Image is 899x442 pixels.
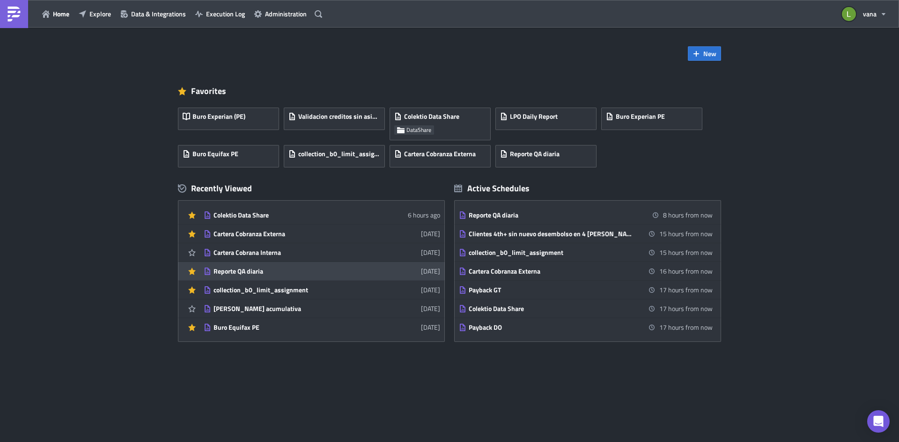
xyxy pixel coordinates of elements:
a: Payback GT17 hours from now [459,281,713,299]
a: Colektio Data Share17 hours from now [459,299,713,318]
a: collection_b0_limit_assignment15 hours from now [459,243,713,261]
span: Buro Experian (PE) [192,112,245,121]
span: Execution Log [206,9,245,19]
div: Reporte QA diaria [469,211,633,219]
div: Payback DO [469,323,633,332]
button: New [688,46,721,61]
span: Buro Equifax PE [192,150,238,158]
time: 2025-09-12T18:42:58Z [421,285,440,295]
a: Buro Equifax PE[DATE] [204,318,440,336]
button: Data & Integrations [116,7,191,21]
a: Buro Equifax PE [178,140,284,167]
time: 2025-09-19 07:00 [659,266,713,276]
div: Active Schedules [454,183,530,194]
div: Payback GT [469,286,633,294]
time: 2025-09-18T15:23:24Z [408,210,440,220]
span: DataShare [406,126,431,134]
a: Cartera Cobranza Externa[DATE] [204,225,440,243]
div: Recently Viewed [178,181,445,196]
span: vana [863,9,877,19]
img: PushMetrics [7,7,22,22]
span: Buro Experian PE [616,112,665,121]
div: Reporte QA diaria [214,267,377,275]
button: vana [836,4,892,24]
button: Explore [74,7,116,21]
time: 2025-09-19 08:01 [659,322,713,332]
div: Colektio Data Share [214,211,377,219]
a: Validacion creditos sin asignar - SAC [284,103,390,140]
div: Buro Equifax PE [214,323,377,332]
span: Colektio Data Share [404,112,459,121]
time: 2025-09-18 23:00 [663,210,713,220]
span: New [703,49,716,58]
span: Explore [89,9,111,19]
span: Data & Integrations [131,9,186,19]
span: Validacion creditos sin asignar - SAC [298,112,380,121]
button: Administration [250,7,311,21]
a: [PERSON_NAME] acumulativa[DATE] [204,299,440,318]
div: Open Intercom Messenger [867,410,890,433]
a: Colektio Data ShareDataShare [390,103,495,140]
time: 2025-09-19 06:00 [659,229,713,239]
span: LPO Daily Report [510,112,558,121]
time: 2025-09-09T15:03:42Z [421,322,440,332]
a: collection_b0_limit_assignment[DATE] [204,281,440,299]
div: [PERSON_NAME] acumulativa [214,304,377,313]
time: 2025-09-19 06:00 [659,247,713,257]
time: 2025-09-19 08:00 [659,304,713,313]
div: Cartera Cobrana Interna [214,248,377,257]
div: Colektio Data Share [469,304,633,313]
span: Administration [265,9,307,19]
a: LPO Daily Report [495,103,601,140]
a: Buro Experian (PE) [178,103,284,140]
time: 2025-09-17T14:19:25Z [421,229,440,239]
a: Colektio Data Share6 hours ago [204,206,440,224]
img: Avatar [841,6,857,22]
div: Favorites [178,84,721,98]
a: Cartera Cobranza Externa16 hours from now [459,262,713,280]
div: Cartera Cobranza Externa [214,230,377,238]
a: collection_b0_limit_assignment [284,140,390,167]
span: Reporte QA diaria [510,150,560,158]
button: Execution Log [191,7,250,21]
time: 2025-09-16T20:17:58Z [421,247,440,257]
a: Reporte QA diaria[DATE] [204,262,440,280]
span: collection_b0_limit_assignment [298,150,380,158]
a: Cartera Cobranza Externa [390,140,495,167]
button: Home [37,7,74,21]
div: Clientes 4th+ sin nuevo desembolso en 4 [PERSON_NAME] [469,230,633,238]
a: Clientes 4th+ sin nuevo desembolso en 4 [PERSON_NAME]15 hours from now [459,225,713,243]
time: 2025-09-12T19:40:05Z [421,266,440,276]
time: 2025-09-10T14:48:44Z [421,304,440,313]
div: collection_b0_limit_assignment [214,286,377,294]
div: collection_b0_limit_assignment [469,248,633,257]
a: Payback DO17 hours from now [459,318,713,336]
time: 2025-09-19 08:00 [659,285,713,295]
a: Cartera Cobrana Interna[DATE] [204,243,440,261]
div: Cartera Cobranza Externa [469,267,633,275]
span: Home [53,9,69,19]
a: Buro Experian PE [601,103,707,140]
span: Cartera Cobranza Externa [404,150,476,158]
a: Reporte QA diaria [495,140,601,167]
a: Reporte QA diaria8 hours from now [459,206,713,224]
